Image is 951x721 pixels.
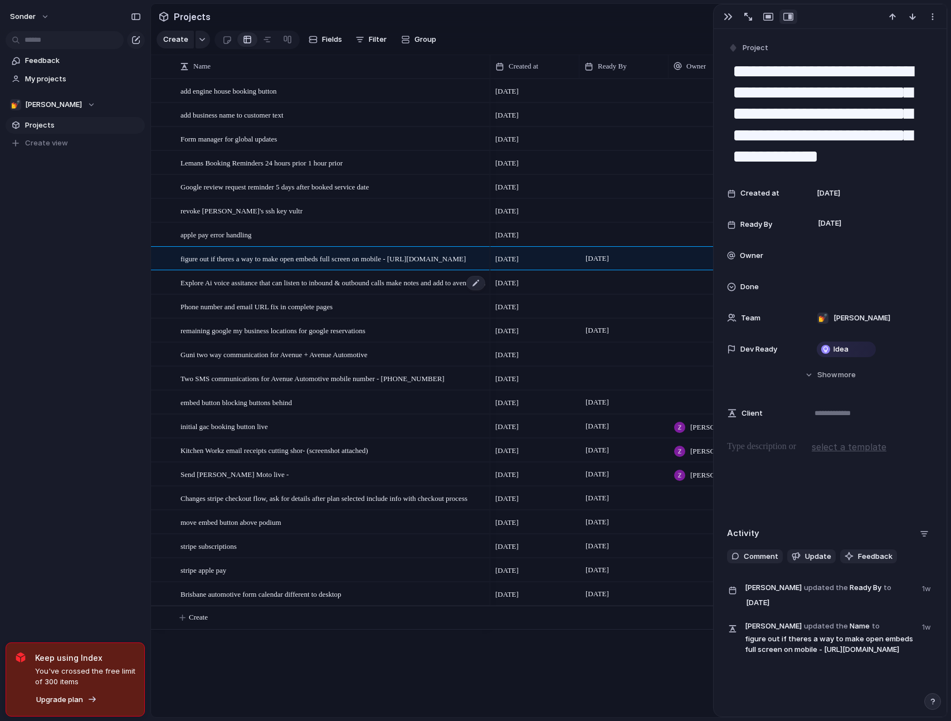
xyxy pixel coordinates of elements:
[840,549,897,564] button: Feedback
[922,620,933,633] span: 1w
[744,551,778,562] span: Comment
[181,348,367,360] span: Guni two way communication for Avenue + Avenue Automotive
[172,7,213,27] span: Projects
[181,180,369,193] span: Google review request reminder 5 days after booked service date
[740,188,779,199] span: Created at
[181,467,289,480] span: Send [PERSON_NAME] Moto live -
[414,34,436,45] span: Group
[743,42,768,53] span: Project
[181,84,277,97] span: add engine house booking button
[181,132,277,145] span: Form manager for global updates
[181,156,343,169] span: Lemans Booking Reminders 24 hours prior 1 hour prior
[495,373,519,384] span: [DATE]
[922,581,933,595] span: 1w
[495,589,519,600] span: [DATE]
[25,120,141,131] span: Projects
[858,551,893,562] span: Feedback
[838,369,856,381] span: more
[495,445,519,456] span: [DATE]
[583,396,612,409] span: [DATE]
[583,563,612,577] span: [DATE]
[6,135,145,152] button: Create view
[181,563,226,576] span: stripe apple pay
[495,182,519,193] span: [DATE]
[884,582,891,593] span: to
[495,397,519,408] span: [DATE]
[495,469,519,480] span: [DATE]
[745,582,802,593] span: [PERSON_NAME]
[740,281,759,293] span: Done
[181,108,284,121] span: add business name to customer text
[804,621,848,632] span: updated the
[740,219,772,230] span: Ready By
[495,301,519,313] span: [DATE]
[181,396,292,408] span: embed button blocking buttons behind
[726,40,772,56] button: Project
[872,621,880,632] span: to
[396,31,442,48] button: Group
[727,365,933,385] button: Showmore
[833,344,848,355] span: Idea
[6,71,145,87] a: My projects
[322,34,342,45] span: Fields
[690,422,748,433] span: [PERSON_NAME]
[812,440,886,454] span: select a template
[157,31,194,48] button: Create
[583,420,612,433] span: [DATE]
[495,493,519,504] span: [DATE]
[181,444,368,456] span: Kitchen Workz email receipts cutting shor- (screenshot attached)
[741,313,760,324] span: Team
[810,439,888,455] button: select a template
[740,344,777,355] span: Dev Ready
[35,666,135,688] span: You've crossed the free limit of 300 items
[495,565,519,576] span: [DATE]
[495,349,519,360] span: [DATE]
[495,206,519,217] span: [DATE]
[6,52,145,69] a: Feedback
[583,587,612,601] span: [DATE]
[495,277,519,289] span: [DATE]
[583,539,612,553] span: [DATE]
[181,587,342,600] span: Brisbane automotive form calendar different to desktop
[583,467,612,481] span: [DATE]
[598,61,627,72] span: Ready By
[181,228,251,241] span: apple pay error handling
[25,74,141,85] span: My projects
[805,551,831,562] span: Update
[742,408,763,419] span: Client
[495,230,519,241] span: [DATE]
[181,300,333,313] span: Phone number and email URL fix in complete pages
[6,117,145,134] a: Projects
[690,446,748,457] span: [PERSON_NAME]
[181,204,303,217] span: revoke [PERSON_NAME]'s ssh key vultr
[686,61,706,72] span: Owner
[5,8,55,26] button: sonder
[787,549,836,564] button: Update
[25,55,141,66] span: Feedback
[583,324,612,337] span: [DATE]
[36,694,83,705] span: Upgrade plan
[495,254,519,265] span: [DATE]
[495,110,519,121] span: [DATE]
[181,372,445,384] span: Two SMS communications for Avenue Automotive mobile number - [PHONE_NUMBER]
[495,134,519,145] span: [DATE]
[181,515,281,528] span: move embed button above podium
[745,581,915,611] span: Ready By
[815,217,845,230] span: [DATE]
[10,11,36,22] span: sonder
[817,369,837,381] span: Show
[304,31,347,48] button: Fields
[25,138,68,149] span: Create view
[10,99,21,110] div: 💅
[690,470,748,481] span: [PERSON_NAME]
[25,99,82,110] span: [PERSON_NAME]
[727,527,759,540] h2: Activity
[495,517,519,528] span: [DATE]
[745,620,915,655] span: Name figure out if theres a way to make open embeds full screen on mobile - [URL][DOMAIN_NAME]
[181,491,467,504] span: Changes stripe checkout flow, ask for details after plan selected include info with checkout process
[181,324,365,337] span: remaining google my business locations for google reservations
[583,515,612,529] span: [DATE]
[583,444,612,457] span: [DATE]
[181,539,237,552] span: stripe subscriptions
[351,31,391,48] button: Filter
